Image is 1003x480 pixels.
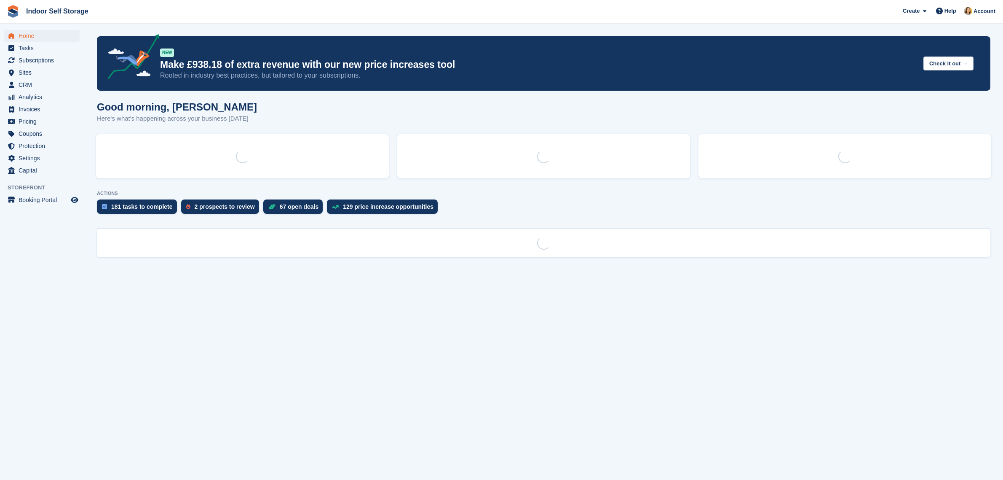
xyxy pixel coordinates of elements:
a: 129 price increase opportunities [327,200,442,218]
a: menu [4,67,80,78]
span: Invoices [19,103,69,115]
span: Subscriptions [19,54,69,66]
a: Indoor Self Storage [23,4,92,18]
button: Check it out → [923,57,974,70]
a: 2 prospects to review [181,200,263,218]
a: menu [4,103,80,115]
p: Rooted in industry best practices, but tailored to your subscriptions. [160,71,917,80]
div: 129 price increase opportunities [343,203,433,210]
a: 181 tasks to complete [97,200,181,218]
span: Analytics [19,91,69,103]
img: stora-icon-8386f47178a22dfd0bd8f6a31ec36ba5ce8667c1dd55bd0f319d3a0aa187defe.svg [7,5,19,18]
a: menu [4,164,80,176]
img: task-75834270c22a3079a89374b754ae025e5fb1db73e45f91037f5363f120a921f8.svg [102,204,107,209]
a: menu [4,54,80,66]
span: Settings [19,152,69,164]
p: Make £938.18 of extra revenue with our new price increases tool [160,59,917,71]
a: menu [4,194,80,206]
span: Protection [19,140,69,152]
a: menu [4,79,80,91]
span: Tasks [19,42,69,54]
a: menu [4,128,80,140]
a: Preview store [70,195,80,205]
a: 67 open deals [263,200,327,218]
span: CRM [19,79,69,91]
span: Storefront [8,183,84,192]
span: Create [903,7,920,15]
p: ACTIONS [97,191,990,196]
div: 67 open deals [280,203,319,210]
span: Booking Portal [19,194,69,206]
span: Help [944,7,956,15]
div: NEW [160,49,174,57]
a: menu [4,91,80,103]
span: Capital [19,164,69,176]
a: menu [4,42,80,54]
p: Here's what's happening across your business [DATE] [97,114,257,124]
span: Home [19,30,69,42]
a: menu [4,30,80,42]
img: prospect-51fa495bee0391a8d652442698ab0144808aea92771e9ea1ae160a38d050c398.svg [186,204,190,209]
span: Coupons [19,128,69,140]
img: Emma Higgins [964,7,972,15]
h1: Good morning, [PERSON_NAME] [97,101,257,113]
span: Pricing [19,116,69,127]
div: 181 tasks to complete [111,203,173,210]
a: menu [4,152,80,164]
div: 2 prospects to review [195,203,255,210]
a: menu [4,140,80,152]
img: price_increase_opportunities-93ffe204e8149a01c8c9dc8f82e8f89637d9d84a8eef4429ea346261dce0b2c0.svg [332,205,339,209]
a: menu [4,116,80,127]
img: price-adjustments-announcement-icon-8257ccfd72463d97f412b2fc003d46551f7dbcb40ab6d574587a9cd5c0d94... [101,34,160,82]
span: Account [974,7,995,16]
img: deal-1b604bf984904fb50ccaf53a9ad4b4a5d6e5aea283cecdc64d6e3604feb123c2.svg [268,204,275,210]
span: Sites [19,67,69,78]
